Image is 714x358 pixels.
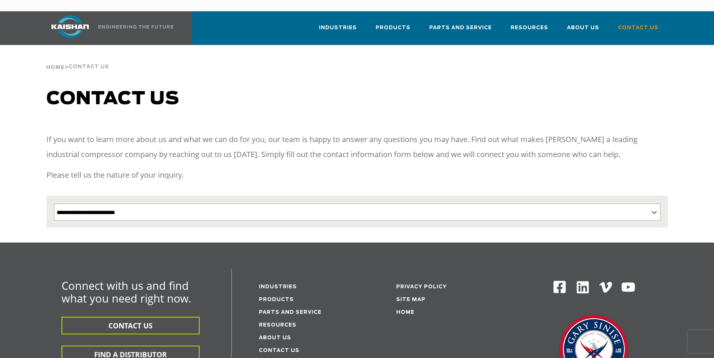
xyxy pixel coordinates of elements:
a: Resources [511,18,548,43]
a: Site Map [396,297,425,302]
img: kaishan logo [42,15,98,38]
p: Please tell us the nature of your inquiry. [47,168,668,183]
div: > [46,45,109,73]
a: About Us [259,336,291,340]
img: Engineering the future [98,25,173,28]
span: Products [376,24,410,32]
img: Youtube [621,280,636,295]
span: Parts and Service [429,24,492,32]
a: Parts and Service [429,18,492,43]
a: Home [396,310,415,315]
a: Home [46,64,65,70]
button: CONTACT US [62,317,200,334]
a: Kaishan USA [42,11,175,45]
span: Industries [319,24,357,32]
a: Contact Us [618,18,658,43]
a: Industries [259,285,297,289]
img: Vimeo [599,282,612,293]
a: Products [259,297,294,302]
span: Contact us [47,90,179,108]
span: About Us [567,24,599,32]
a: Contact Us [259,348,299,353]
a: Products [376,18,410,43]
a: About Us [567,18,599,43]
img: Facebook [553,280,567,294]
span: Home [46,65,65,70]
span: Contact Us [618,24,658,32]
img: Linkedin [576,280,590,295]
a: Industries [319,18,357,43]
span: Resources [511,24,548,32]
a: Parts and service [259,310,322,315]
p: If you want to learn more about us and what we can do for you, our team is happy to answer any qu... [47,132,668,162]
span: Contact Us [69,64,109,69]
a: Resources [259,323,296,328]
span: Connect with us and find what you need right now. [62,278,191,306]
a: Privacy Policy [396,285,447,289]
